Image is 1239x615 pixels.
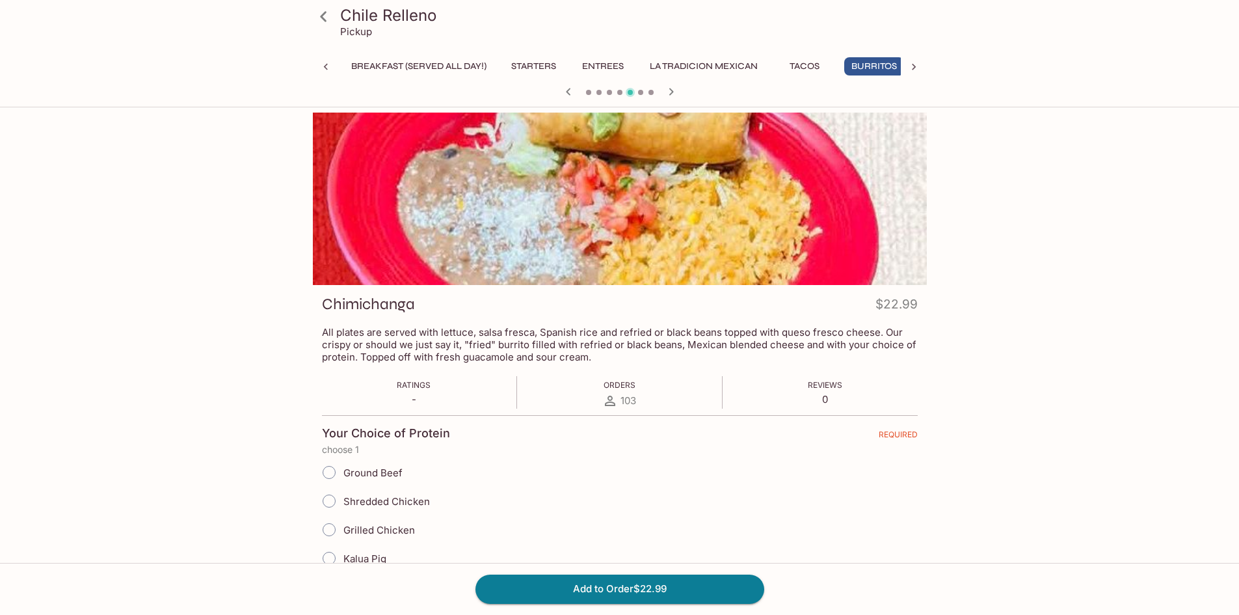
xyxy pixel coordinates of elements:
span: Orders [604,380,635,390]
span: 103 [620,394,636,407]
button: Burritos [844,57,904,75]
span: Ratings [397,380,431,390]
button: La Tradicion Mexican [643,57,765,75]
span: Kalua Pig [343,553,386,565]
button: Entrees [574,57,632,75]
p: choose 1 [322,444,918,455]
h3: Chile Relleno [340,5,922,25]
p: All plates are served with lettuce, salsa fresca, Spanish rice and refried or black beans topped ... [322,326,918,363]
p: - [397,393,431,405]
div: Chimichanga [313,113,927,285]
h3: Chimichanga [322,294,415,314]
span: REQUIRED [879,430,918,444]
p: Pickup [340,25,372,38]
button: Starters [504,57,563,75]
button: Tacos [775,57,834,75]
span: Grilled Chicken [343,524,415,536]
span: Reviews [808,380,842,390]
p: 0 [808,393,842,405]
button: Add to Order$22.99 [475,575,764,603]
span: Ground Beef [343,467,403,479]
button: Breakfast (Served ALL DAY!) [344,57,494,75]
span: Shredded Chicken [343,495,430,508]
h4: Your Choice of Protein [322,426,450,441]
h4: $22.99 [875,294,918,320]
